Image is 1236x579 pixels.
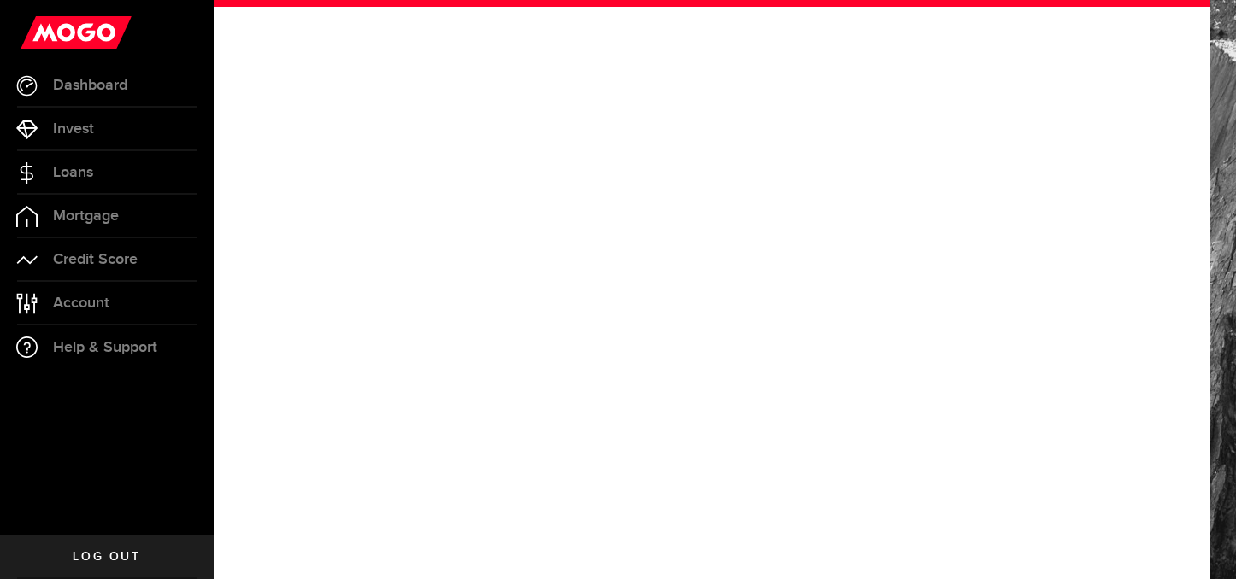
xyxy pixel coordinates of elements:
button: Open LiveChat chat widget [14,7,65,58]
span: Invest [53,121,94,137]
span: Mortgage [53,208,119,224]
span: Log out [73,551,140,563]
span: Account [53,295,109,311]
span: Loans [53,165,93,180]
span: Dashboard [53,78,127,93]
span: Credit Score [53,252,138,267]
span: Help & Support [53,340,157,355]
